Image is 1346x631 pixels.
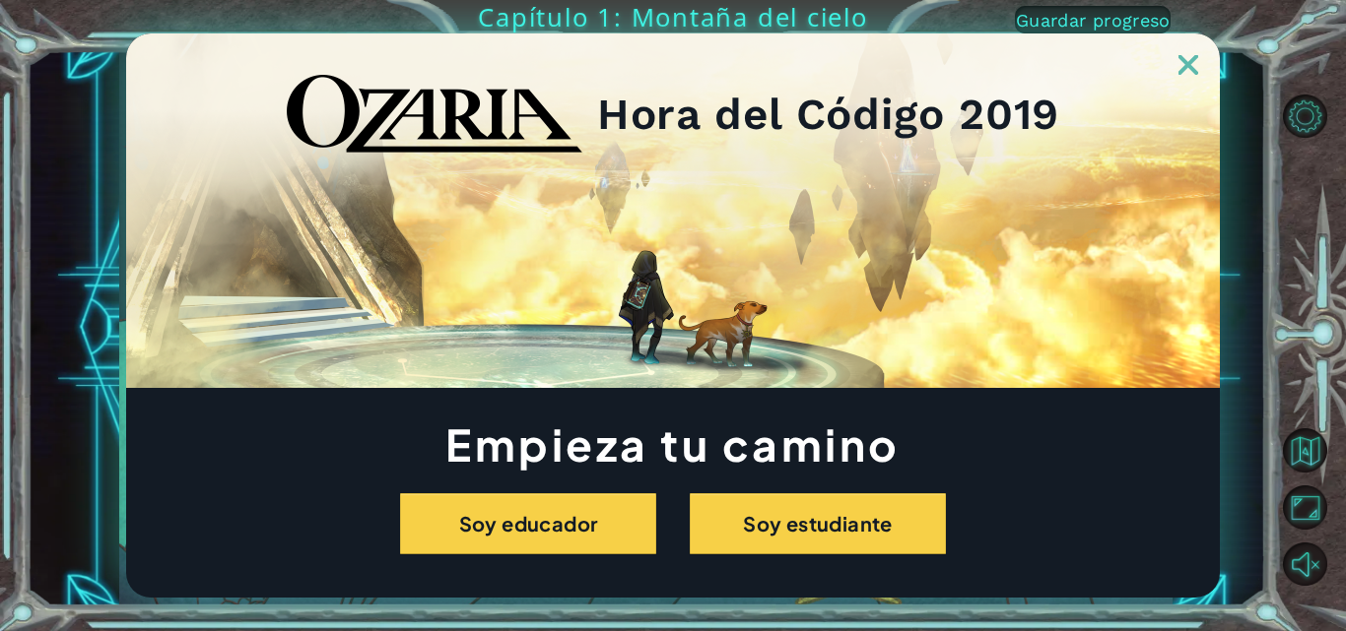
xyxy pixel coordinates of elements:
h1: Empieza tu camino [126,424,1220,464]
button: Soy educador [400,493,656,554]
img: ExitButton_Dusk.png [1178,55,1198,75]
h2: Hora del Código 2019 [597,95,1060,133]
button: Soy estudiante [690,493,946,554]
img: blackOzariaWordmark.png [287,75,582,154]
